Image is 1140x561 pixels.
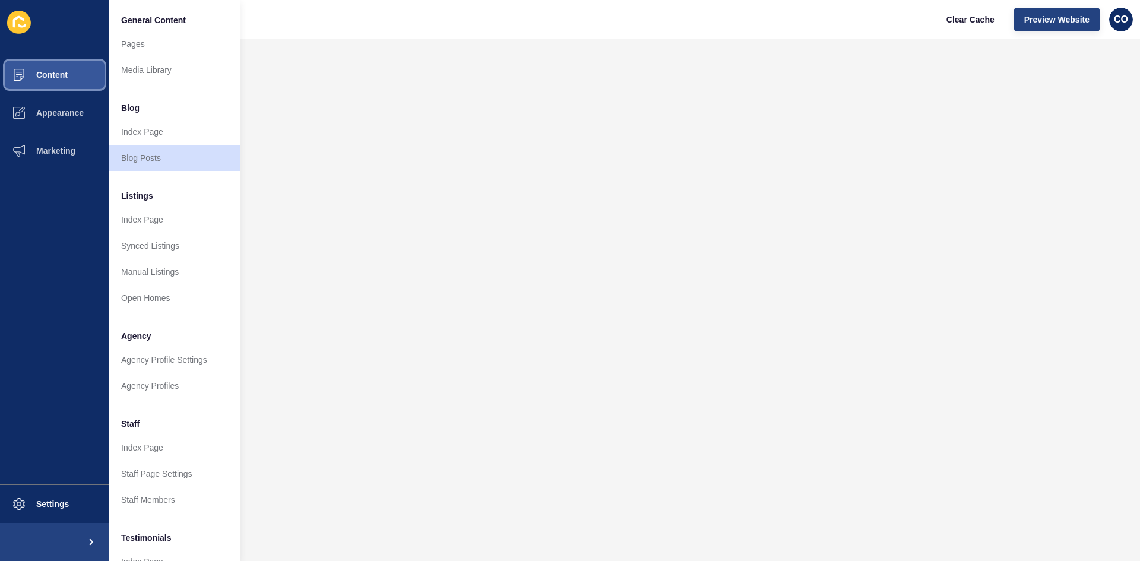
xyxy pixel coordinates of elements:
button: Clear Cache [936,8,1005,31]
button: Preview Website [1014,8,1100,31]
a: Agency Profiles [109,373,240,399]
a: Agency Profile Settings [109,347,240,373]
span: Agency [121,330,151,342]
span: Testimonials [121,532,172,544]
a: Index Page [109,207,240,233]
a: Blog Posts [109,145,240,171]
a: Staff Members [109,487,240,513]
span: General Content [121,14,186,26]
span: Staff [121,418,140,430]
span: Preview Website [1024,14,1090,26]
a: Media Library [109,57,240,83]
a: Manual Listings [109,259,240,285]
a: Synced Listings [109,233,240,259]
a: Index Page [109,435,240,461]
span: Blog [121,102,140,114]
span: Listings [121,190,153,202]
span: CO [1114,14,1128,26]
span: Clear Cache [946,14,995,26]
a: Pages [109,31,240,57]
a: Index Page [109,119,240,145]
a: Open Homes [109,285,240,311]
a: Staff Page Settings [109,461,240,487]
